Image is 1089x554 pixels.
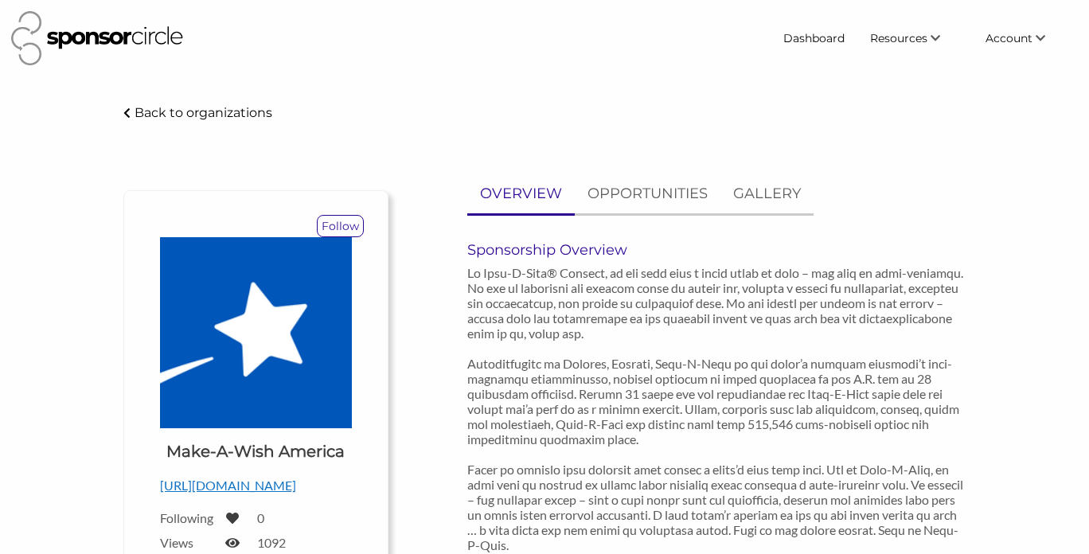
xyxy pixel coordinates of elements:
img: Sponsor Circle Logo [11,11,183,65]
span: Account [986,31,1032,45]
p: Back to organizations [135,105,272,120]
li: Resources [857,24,973,53]
p: OPPORTUNITIES [587,182,708,205]
p: GALLERY [733,182,801,205]
h6: Sponsorship Overview [467,241,966,259]
label: Views [160,535,216,550]
p: [URL][DOMAIN_NAME] [160,475,352,496]
span: Resources [870,31,927,45]
img: Make-A-Wish America Logo [160,237,352,429]
label: 1092 [257,535,286,550]
h1: Make-A-Wish America [166,440,345,462]
p: Follow [318,216,363,236]
label: Following [160,510,216,525]
p: OVERVIEW [480,182,562,205]
label: 0 [257,510,264,525]
li: Account [973,24,1078,53]
a: Dashboard [771,24,857,53]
